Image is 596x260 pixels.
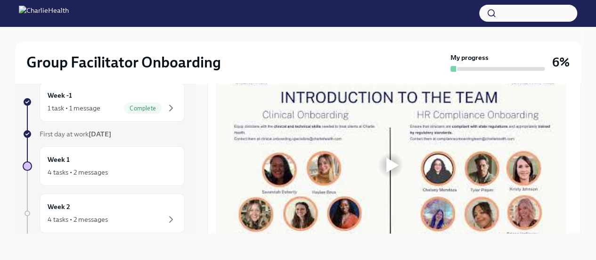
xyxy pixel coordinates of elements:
[48,154,70,165] h6: Week 1
[26,53,221,72] h2: Group Facilitator Onboarding
[23,146,185,186] a: Week 14 tasks • 2 messages
[48,90,72,101] h6: Week -1
[23,193,185,233] a: Week 24 tasks • 2 messages
[48,215,108,224] div: 4 tasks • 2 messages
[23,82,185,122] a: Week -11 task • 1 messageComplete
[48,201,70,212] h6: Week 2
[23,129,185,139] a: First day at work[DATE]
[40,130,111,138] span: First day at work
[48,168,108,177] div: 4 tasks • 2 messages
[19,6,69,21] img: CharlieHealth
[450,53,489,62] strong: My progress
[48,103,100,113] div: 1 task • 1 message
[124,105,162,112] span: Complete
[552,54,570,71] h3: 6%
[89,130,111,138] strong: [DATE]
